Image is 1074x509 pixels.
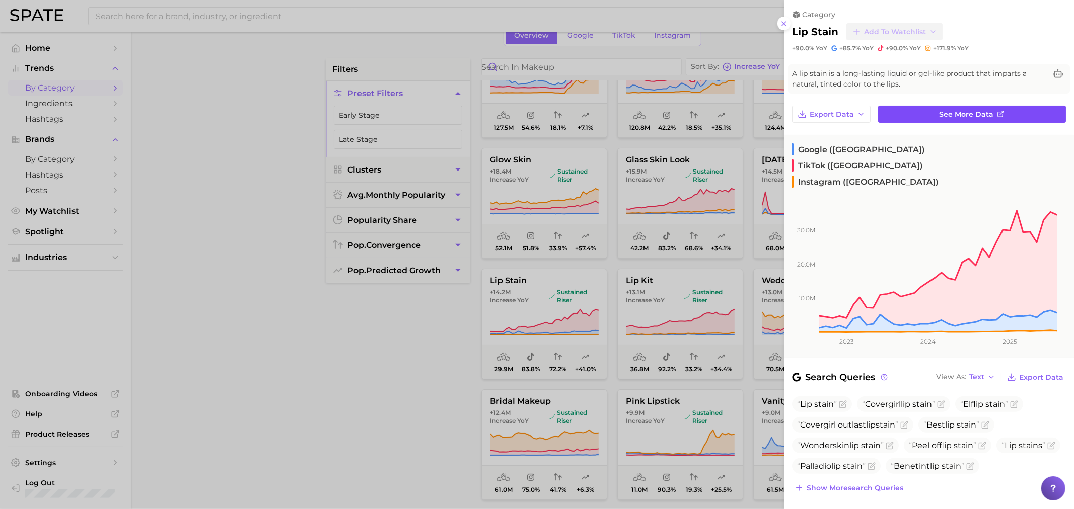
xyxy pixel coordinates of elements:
span: +171.9% [933,44,956,52]
span: Best [923,420,979,430]
span: lip [831,461,841,471]
span: TikTok ([GEOGRAPHIC_DATA]) [792,159,923,172]
span: View As [936,374,966,380]
span: Wonderskin [797,441,884,450]
span: stain [954,441,973,450]
button: Flag as miscategorized or irrelevant [981,421,989,429]
button: Flag as miscategorized or irrelevant [868,462,876,470]
button: Show moresearch queries [792,481,906,495]
button: View AsText [934,371,998,384]
span: stain [814,399,834,409]
button: Flag as miscategorized or irrelevant [839,400,847,408]
span: Export Data [1019,373,1063,382]
span: Elf [960,399,1008,409]
span: Palladio [797,461,866,471]
span: stain [942,461,961,471]
span: stain [985,399,1005,409]
button: Flag as miscategorized or irrelevant [1010,400,1018,408]
span: YoY [909,44,921,52]
span: +85.7% [839,44,861,52]
span: YoY [816,44,827,52]
span: stain [1019,441,1038,450]
button: Flag as miscategorized or irrelevant [886,442,894,450]
span: Export Data [810,110,854,119]
span: A lip stain is a long-lasting liquid or gel-like product that imparts a natural, tinted color to ... [792,68,1046,90]
span: stain [861,441,881,450]
span: stain [957,420,976,430]
span: lip [976,399,983,409]
span: category [802,10,835,19]
span: lip [945,420,955,430]
span: lip [866,420,876,430]
span: Covergirl outlast [797,420,898,430]
span: stain [876,420,895,430]
span: YoY [957,44,969,52]
span: Show more search queries [807,484,903,492]
span: Search Queries [792,370,889,384]
button: Export Data [792,106,871,123]
span: Benetint [891,461,964,471]
button: Flag as miscategorized or irrelevant [1047,442,1055,450]
tspan: 2025 [1003,337,1018,345]
button: Flag as miscategorized or irrelevant [900,421,908,429]
button: Flag as miscategorized or irrelevant [937,400,945,408]
span: Peel off [909,441,976,450]
span: Covergirl [862,399,935,409]
span: +90.0% [886,44,908,52]
span: Instagram ([GEOGRAPHIC_DATA]) [792,176,939,188]
span: Google ([GEOGRAPHIC_DATA]) [792,143,925,155]
span: Lip [800,399,812,409]
span: See more data [940,110,994,119]
button: Export Data [1005,370,1066,384]
button: Flag as miscategorized or irrelevant [978,442,986,450]
tspan: 2024 [920,337,936,345]
span: Add to Watchlist [864,28,926,36]
h2: lip stain [792,26,838,38]
span: lip [901,399,910,409]
span: YoY [862,44,874,52]
span: Lip [1005,441,1017,450]
span: Text [969,374,984,380]
button: Flag as miscategorized or irrelevant [966,462,974,470]
span: stain [912,399,932,409]
span: lip [930,461,940,471]
a: See more data [878,106,1066,123]
button: Add to Watchlist [846,23,943,40]
tspan: 2023 [839,337,854,345]
span: stain [843,461,863,471]
span: lip [849,441,859,450]
span: s [1001,441,1045,450]
span: lip [944,441,952,450]
span: +90.0% [792,44,814,52]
